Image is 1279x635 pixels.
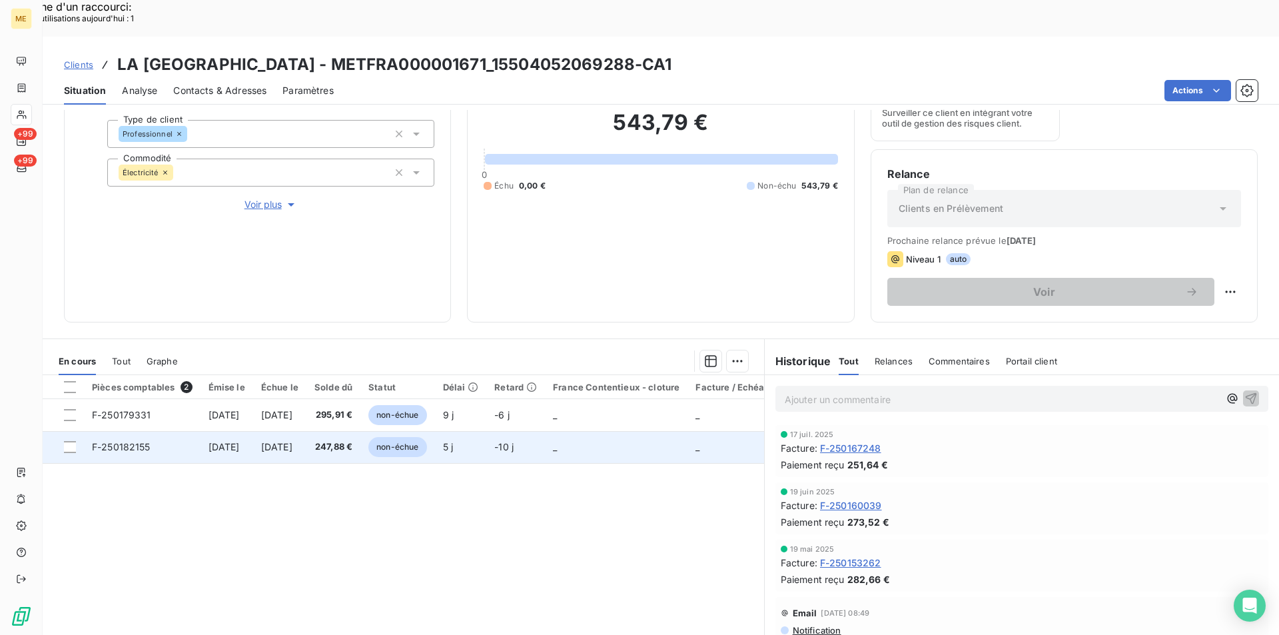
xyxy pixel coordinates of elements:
[123,130,173,138] span: Professionnel
[906,254,941,265] span: Niveau 1
[781,515,845,529] span: Paiement reçu
[368,405,426,425] span: non-échue
[484,109,837,149] h2: 543,79 €
[112,356,131,366] span: Tout
[1234,590,1266,622] div: Open Intercom Messenger
[781,556,817,570] span: Facture :
[887,278,1214,306] button: Voir
[695,409,699,420] span: _
[368,382,426,392] div: Statut
[261,382,298,392] div: Échue le
[443,382,479,392] div: Délai
[173,167,184,179] input: Ajouter une valeur
[887,166,1241,182] h6: Relance
[1007,235,1037,246] span: [DATE]
[14,155,37,167] span: +99
[14,128,37,140] span: +99
[368,437,426,457] span: non-échue
[187,128,198,140] input: Ajouter une valeur
[821,609,869,617] span: [DATE] 08:49
[64,59,93,70] span: Clients
[11,606,32,627] img: Logo LeanPay
[695,382,787,392] div: Facture / Echéancier
[875,356,913,366] span: Relances
[147,356,178,366] span: Graphe
[946,253,971,265] span: auto
[820,556,881,570] span: F-250153262
[64,84,106,97] span: Situation
[929,356,990,366] span: Commentaires
[314,382,352,392] div: Solde dû
[244,198,298,211] span: Voir plus
[553,382,679,392] div: France Contentieux - cloture
[443,441,453,452] span: 5 j
[92,409,151,420] span: F-250179331
[314,440,352,454] span: 247,88 €
[92,441,151,452] span: F-250182155
[519,180,546,192] span: 0,00 €
[181,381,193,393] span: 2
[790,488,835,496] span: 19 juin 2025
[847,572,890,586] span: 282,66 €
[494,180,514,192] span: Échu
[261,441,292,452] span: [DATE]
[107,197,434,212] button: Voir plus
[494,409,510,420] span: -6 j
[903,287,1185,297] span: Voir
[899,202,1003,215] span: Clients en Prélèvement
[790,545,835,553] span: 19 mai 2025
[64,58,93,71] a: Clients
[847,458,888,472] span: 251,64 €
[59,356,96,366] span: En cours
[839,356,859,366] span: Tout
[820,441,881,455] span: F-250167248
[781,572,845,586] span: Paiement reçu
[553,409,557,420] span: _
[117,53,672,77] h3: LA [GEOGRAPHIC_DATA] - METFRA000001671_15504052069288-CA1
[801,180,837,192] span: 543,79 €
[1164,80,1231,101] button: Actions
[695,441,699,452] span: _
[820,498,882,512] span: F-250160039
[443,409,454,420] span: 9 j
[1006,356,1057,366] span: Portail client
[173,84,266,97] span: Contacts & Adresses
[282,84,334,97] span: Paramètres
[781,498,817,512] span: Facture :
[847,515,889,529] span: 273,52 €
[261,409,292,420] span: [DATE]
[790,430,834,438] span: 17 juil. 2025
[793,608,817,618] span: Email
[494,382,537,392] div: Retard
[494,441,514,452] span: -10 j
[887,235,1241,246] span: Prochaine relance prévue le
[781,458,845,472] span: Paiement reçu
[553,441,557,452] span: _
[122,84,157,97] span: Analyse
[92,381,193,393] div: Pièces comptables
[209,409,240,420] span: [DATE]
[314,408,352,422] span: 295,91 €
[757,180,796,192] span: Non-échu
[765,353,831,369] h6: Historique
[781,441,817,455] span: Facture :
[482,169,487,180] span: 0
[209,382,245,392] div: Émise le
[123,169,159,177] span: Électricité
[209,441,240,452] span: [DATE]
